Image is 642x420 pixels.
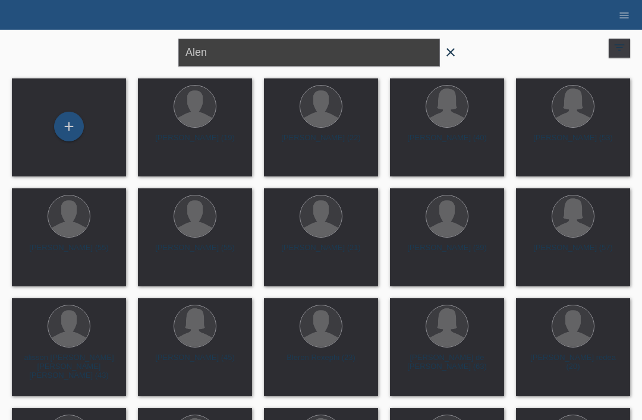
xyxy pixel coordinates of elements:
[273,243,369,262] div: [PERSON_NAME] (21)
[612,11,636,18] a: menu
[55,116,83,137] div: Kund*in hinzufügen
[443,45,458,59] i: close
[273,133,369,152] div: [PERSON_NAME] (22)
[525,353,621,372] div: [PERSON_NAME] redea (20)
[21,243,117,262] div: [PERSON_NAME] (55)
[399,353,495,372] div: [PERSON_NAME] de [PERSON_NAME] (63)
[399,243,495,262] div: [PERSON_NAME] (39)
[525,243,621,262] div: [PERSON_NAME] (57)
[399,133,495,152] div: [PERSON_NAME] (40)
[21,353,117,374] div: alisson [PERSON_NAME] [PERSON_NAME] [PERSON_NAME] (43)
[273,353,369,372] div: Bleron Rexephi (23)
[178,39,440,67] input: Suche...
[525,133,621,152] div: [PERSON_NAME] (53)
[147,243,243,262] div: [PERSON_NAME] (55)
[147,353,243,372] div: [PERSON_NAME] (45)
[618,10,630,21] i: menu
[147,133,243,152] div: [PERSON_NAME] (19)
[613,41,626,54] i: filter_list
